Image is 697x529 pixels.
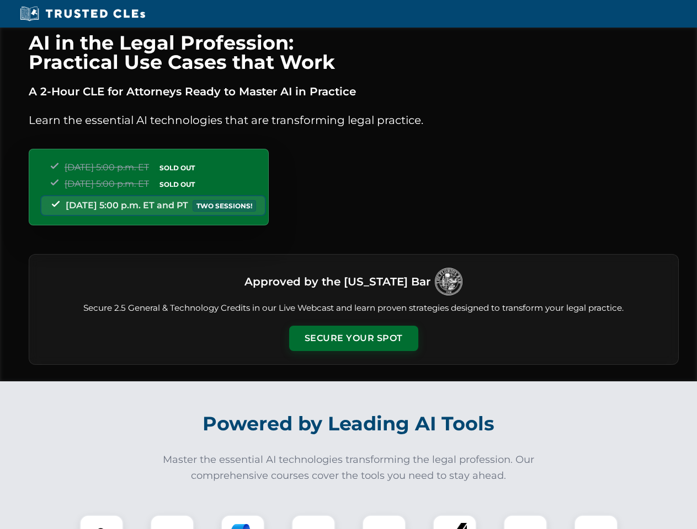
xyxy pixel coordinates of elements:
span: SOLD OUT [156,179,199,190]
span: [DATE] 5:00 p.m. ET [65,162,149,172]
h3: Approved by the [US_STATE] Bar [244,272,430,292]
img: Trusted CLEs [17,6,148,22]
button: Secure Your Spot [289,326,418,351]
p: Master the essential AI technologies transforming the legal profession. Our comprehensive courses... [156,452,542,484]
img: Logo [435,268,462,295]
p: Learn the essential AI technologies that are transforming legal practice. [29,111,679,129]
span: [DATE] 5:00 p.m. ET [65,179,149,189]
p: A 2-Hour CLE for Attorneys Ready to Master AI in Practice [29,83,679,100]
h2: Powered by Leading AI Tools [43,404,655,443]
span: SOLD OUT [156,162,199,174]
p: Secure 2.5 General & Technology Credits in our Live Webcast and learn proven strategies designed ... [42,302,665,315]
h1: AI in the Legal Profession: Practical Use Cases that Work [29,33,679,72]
